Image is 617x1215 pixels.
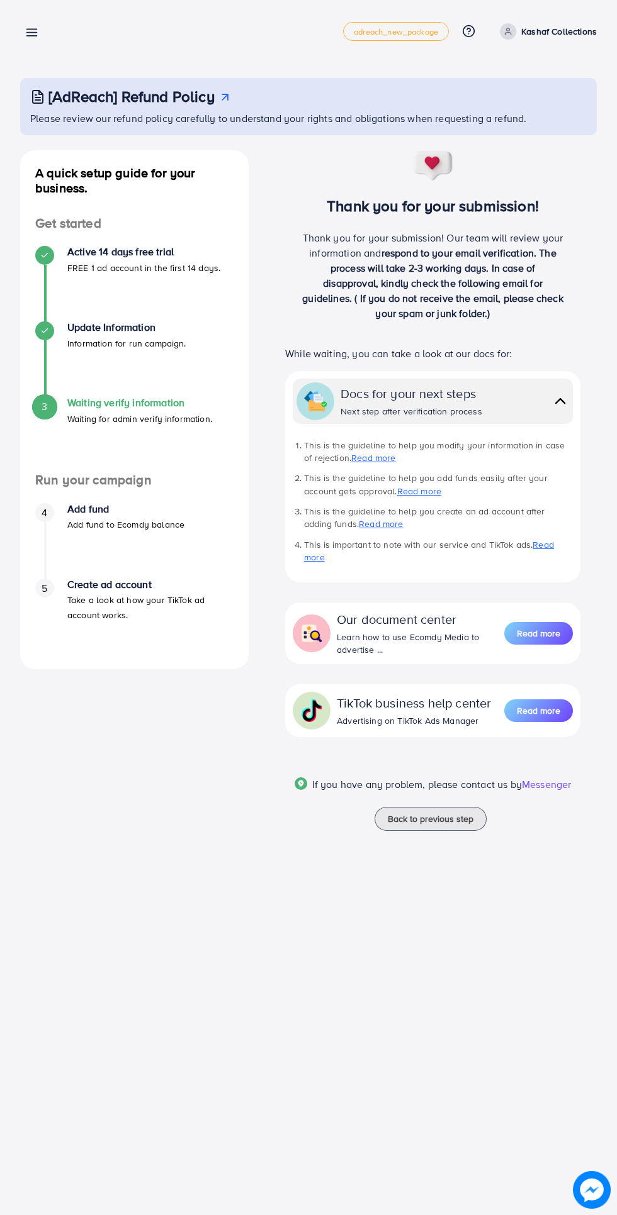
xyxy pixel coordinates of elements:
[20,321,249,397] li: Update Information
[67,246,220,258] h4: Active 14 days free trial
[20,397,249,472] li: Waiting verify information
[412,150,454,182] img: success
[304,538,554,563] a: Read more
[495,23,597,40] a: Kashaf Collections
[304,472,573,497] li: This is the guideline to help you add funds easily after your account gets approval.
[42,506,47,520] span: 4
[20,503,249,579] li: Add fund
[67,397,212,409] h4: Waiting verify information
[48,87,215,106] h3: [AdReach] Refund Policy
[552,392,569,410] img: collapse
[504,698,573,723] a: Read more
[337,631,504,657] div: Learn how to use Ecomdy Media to advertise ...
[522,777,571,791] span: Messenger
[517,627,560,640] span: Read more
[295,777,307,790] img: Popup guide
[42,399,47,414] span: 3
[337,714,491,727] div: Advertising on TikTok Ads Manager
[504,699,573,722] button: Read more
[20,472,249,488] h4: Run your campaign
[375,807,487,831] button: Back to previous step
[351,452,395,464] a: Read more
[304,439,573,465] li: This is the guideline to help you modify your information in case of rejection.
[341,384,482,402] div: Docs for your next steps
[67,411,212,426] p: Waiting for admin verify information.
[354,28,438,36] span: adreach_new_package
[517,704,560,717] span: Read more
[302,246,563,320] span: respond to your email verification. The process will take 2-3 working days. In case of disapprova...
[67,260,220,275] p: FREE 1 ad account in the first 14 days.
[343,22,449,41] a: adreach_new_package
[312,777,522,791] span: If you have any problem, please contact us by
[20,165,249,196] h4: A quick setup guide for your business.
[504,621,573,646] a: Read more
[67,517,184,532] p: Add fund to Ecomdy balance
[388,813,473,825] span: Back to previous step
[359,518,403,530] a: Read more
[521,24,597,39] p: Kashaf Collections
[337,694,491,712] div: TikTok business help center
[304,505,573,531] li: This is the guideline to help you create an ad account after adding funds.
[67,321,186,333] h4: Update Information
[304,390,327,413] img: collapse
[337,610,504,628] div: Our document center
[67,336,186,351] p: Information for run campaign.
[67,592,234,623] p: Take a look at how your TikTok ad account works.
[304,538,573,564] li: This is important to note with our service and TikTok ads.
[300,622,323,645] img: collapse
[269,197,597,215] h3: Thank you for your submission!
[20,216,249,231] h4: Get started
[574,1172,610,1208] img: image
[300,699,323,722] img: collapse
[20,246,249,321] li: Active 14 days free trial
[504,622,573,645] button: Read more
[67,503,184,515] h4: Add fund
[397,485,441,497] a: Read more
[302,230,564,321] p: Thank you for your submission! Our team will review your information and
[67,579,234,591] h4: Create ad account
[341,405,482,418] div: Next step after verification process
[30,111,589,126] p: Please review our refund policy carefully to understand your rights and obligations when requesti...
[20,579,249,654] li: Create ad account
[42,581,47,596] span: 5
[285,346,580,361] p: While waiting, you can take a look at our docs for:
